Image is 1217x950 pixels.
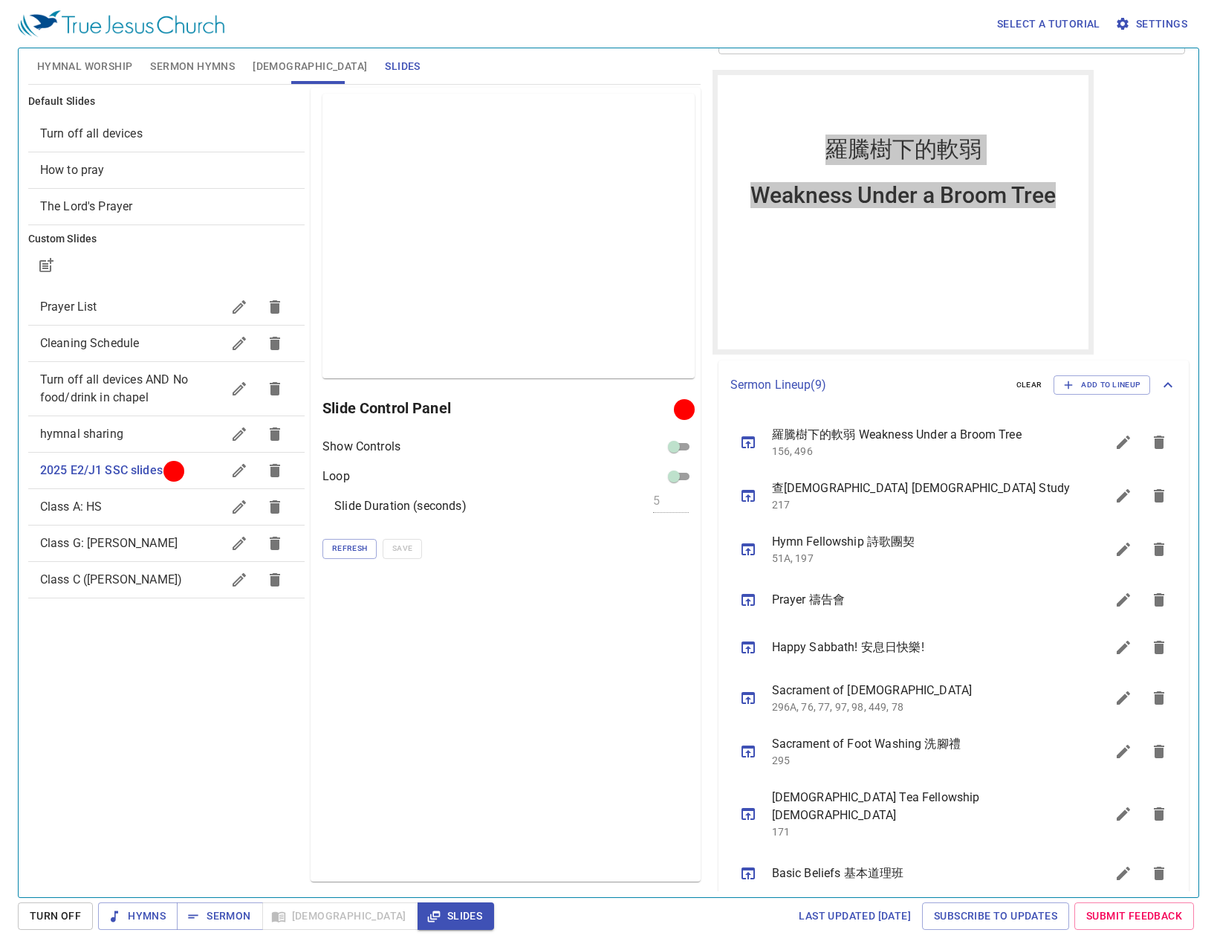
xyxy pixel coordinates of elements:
[189,907,250,925] span: Sermon
[110,907,166,925] span: Hymns
[322,438,400,456] p: Show Controls
[713,70,1094,355] iframe: from-child
[793,902,917,930] a: Last updated [DATE]
[799,907,911,925] span: Last updated [DATE]
[28,189,305,224] div: The Lord's Prayer
[30,907,81,925] span: Turn Off
[28,326,305,361] div: Cleaning Schedule
[772,699,1071,714] p: 296A, 76, 77, 97, 98, 449, 78
[1007,376,1051,394] button: clear
[1016,378,1042,392] span: clear
[1074,902,1194,930] a: Submit Feedback
[1118,15,1187,33] span: Settings
[772,682,1071,699] span: Sacrament of [DEMOGRAPHIC_DATA]
[253,57,367,76] span: [DEMOGRAPHIC_DATA]
[28,362,305,416] div: Turn off all devices AND No food/drink in chapel
[40,300,97,314] span: Prayer List
[718,410,1190,903] ul: sermon lineup list
[418,902,494,930] button: Slides
[332,542,367,555] span: Refresh
[177,902,262,930] button: Sermon
[772,753,1071,768] p: 295
[40,126,143,140] span: [object Object]
[772,497,1071,512] p: 217
[40,500,103,514] span: Class A: HS
[1112,10,1193,38] button: Settings
[40,372,188,404] span: Turn off all devices AND No food/drink in chapel
[18,10,224,37] img: True Jesus Church
[28,94,305,110] h6: Default Slides
[997,15,1100,33] span: Select a tutorial
[40,463,163,477] span: 2025 E2/J1 SSC slides
[772,591,1071,609] span: Prayer 禱告會
[772,533,1071,551] span: Hymn Fellowship 詩歌團契
[322,468,350,485] p: Loop
[40,199,133,213] span: [object Object]
[40,536,178,550] span: Class G: Elijah
[28,289,305,325] div: Prayer List
[718,361,1190,410] div: Sermon Lineup(9)clearAdd to Lineup
[28,453,305,488] div: 2025 E2/J1 SSC slides
[322,539,377,558] button: Refresh
[37,57,133,76] span: Hymnal Worship
[40,572,182,587] span: Class C (Wang)
[772,789,1071,824] span: [DEMOGRAPHIC_DATA] Tea Fellowship [DEMOGRAPHIC_DATA]
[28,231,305,248] h6: Custom Slides
[28,116,305,152] div: Turn off all devices
[40,427,123,441] span: hymnal sharing
[385,57,420,76] span: Slides
[730,376,1005,394] p: Sermon Lineup ( 9 )
[772,479,1071,497] span: 查[DEMOGRAPHIC_DATA] [DEMOGRAPHIC_DATA] Study
[28,526,305,561] div: Class G: [PERSON_NAME]
[322,396,678,420] h6: Slide Control Panel
[772,551,1071,566] p: 51A, 197
[150,57,235,76] span: Sermon Hymns
[28,416,305,452] div: hymnal sharing
[922,902,1069,930] a: Subscribe to Updates
[991,10,1106,38] button: Select a tutorial
[772,735,1071,753] span: Sacrament of Foot Washing 洗腳禮
[28,562,305,598] div: Class C ([PERSON_NAME])
[429,907,482,925] span: Slides
[28,489,305,525] div: Class A: HS
[18,902,93,930] button: Turn Off
[1086,907,1182,925] span: Submit Feedback
[40,163,105,177] span: [object Object]
[1063,378,1140,392] span: Add to Lineup
[772,426,1071,444] span: 羅騰樹下的軟弱 Weakness Under a Broom Tree
[334,497,467,515] p: Slide Duration (seconds)
[40,336,140,350] span: Cleaning Schedule
[772,865,1071,882] span: Basic Beliefs 基本道理班
[98,902,178,930] button: Hymns
[772,824,1071,839] p: 171
[1054,375,1150,395] button: Add to Lineup
[934,907,1057,925] span: Subscribe to Updates
[772,444,1071,459] p: 156, 496
[28,152,305,188] div: How to pray
[772,639,1071,656] span: Happy Sabbath! 安息日快樂!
